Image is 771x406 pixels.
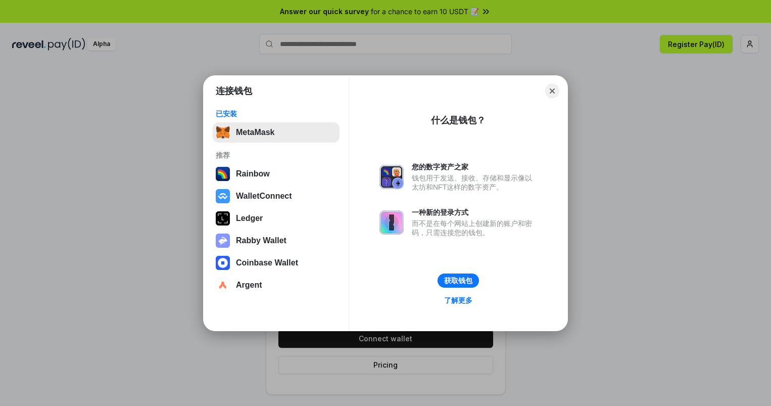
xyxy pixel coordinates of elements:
img: svg+xml,%3Csvg%20width%3D%22120%22%20height%3D%22120%22%20viewBox%3D%220%200%20120%20120%22%20fil... [216,167,230,181]
img: svg+xml,%3Csvg%20xmlns%3D%22http%3A%2F%2Fwww.w3.org%2F2000%2Fsvg%22%20fill%3D%22none%22%20viewBox... [379,210,404,235]
div: 什么是钱包？ [431,114,486,126]
div: 一种新的登录方式 [412,208,537,217]
button: MetaMask [213,122,340,143]
a: 了解更多 [438,294,478,307]
div: Argent [236,281,262,290]
div: 而不是在每个网站上创建新的账户和密码，只需连接您的钱包。 [412,219,537,237]
img: svg+xml,%3Csvg%20xmlns%3D%22http%3A%2F%2Fwww.w3.org%2F2000%2Fsvg%22%20fill%3D%22none%22%20viewBox... [379,165,404,189]
div: 推荐 [216,151,336,160]
div: 钱包用于发送、接收、存储和显示像以太坊和NFT这样的数字资产。 [412,173,537,192]
button: Rainbow [213,164,340,184]
div: 了解更多 [444,296,472,305]
h1: 连接钱包 [216,85,252,97]
div: WalletConnect [236,192,292,201]
div: Ledger [236,214,263,223]
div: 您的数字资产之家 [412,162,537,171]
img: svg+xml,%3Csvg%20width%3D%2228%22%20height%3D%2228%22%20viewBox%3D%220%200%2028%2028%22%20fill%3D... [216,189,230,203]
div: Rabby Wallet [236,236,286,245]
div: Coinbase Wallet [236,258,298,267]
button: WalletConnect [213,186,340,206]
button: Ledger [213,208,340,229]
img: svg+xml,%3Csvg%20fill%3D%22none%22%20height%3D%2233%22%20viewBox%3D%220%200%2035%2033%22%20width%... [216,125,230,140]
div: 已安装 [216,109,336,118]
img: svg+xml,%3Csvg%20xmlns%3D%22http%3A%2F%2Fwww.w3.org%2F2000%2Fsvg%22%20width%3D%2228%22%20height%3... [216,211,230,225]
div: MetaMask [236,128,274,137]
img: svg+xml,%3Csvg%20width%3D%2228%22%20height%3D%2228%22%20viewBox%3D%220%200%2028%2028%22%20fill%3D... [216,256,230,270]
button: Argent [213,275,340,295]
img: svg+xml,%3Csvg%20xmlns%3D%22http%3A%2F%2Fwww.w3.org%2F2000%2Fsvg%22%20fill%3D%22none%22%20viewBox... [216,234,230,248]
button: 获取钱包 [438,274,479,288]
button: Rabby Wallet [213,231,340,251]
div: 获取钱包 [444,276,472,285]
button: Close [545,84,559,98]
button: Coinbase Wallet [213,253,340,273]
img: svg+xml,%3Csvg%20width%3D%2228%22%20height%3D%2228%22%20viewBox%3D%220%200%2028%2028%22%20fill%3D... [216,278,230,292]
div: Rainbow [236,169,270,178]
